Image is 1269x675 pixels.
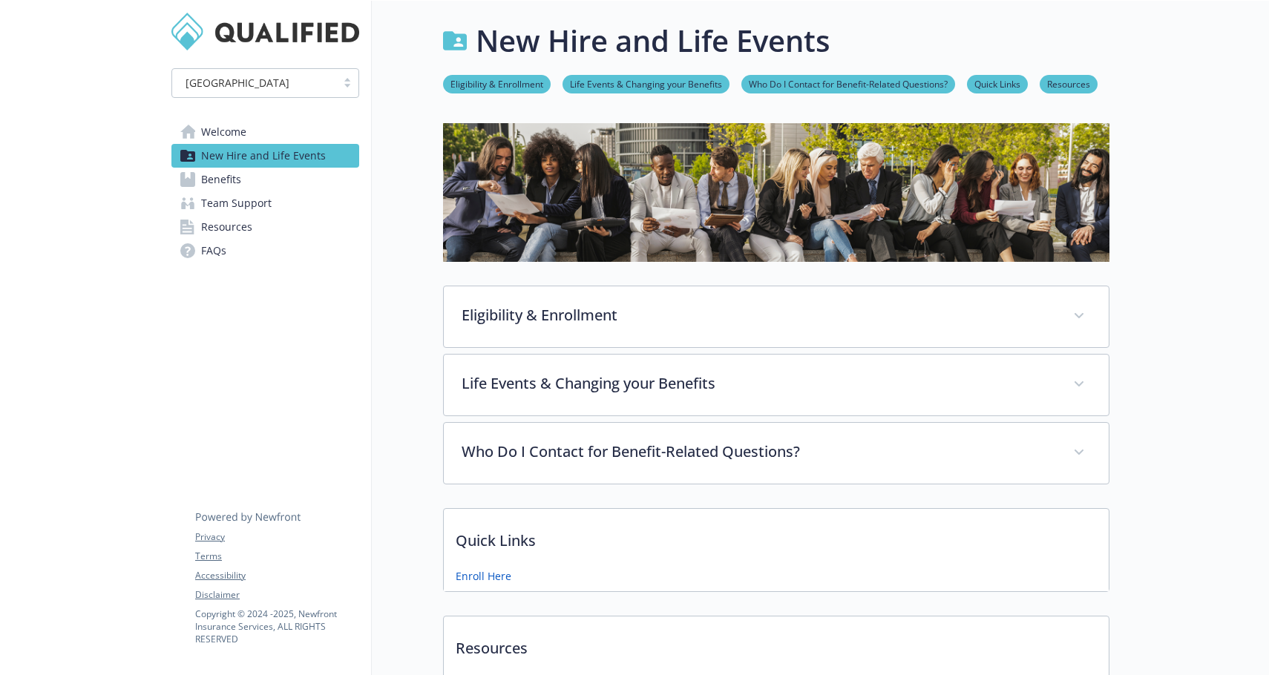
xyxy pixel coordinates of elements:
[201,239,226,263] span: FAQs
[444,355,1109,415] div: Life Events & Changing your Benefits
[741,76,955,90] a: Who Do I Contact for Benefit-Related Questions?
[171,191,359,215] a: Team Support
[201,168,241,191] span: Benefits
[186,75,289,90] span: [GEOGRAPHIC_DATA]
[443,123,1109,262] img: new hire page banner
[201,191,272,215] span: Team Support
[180,75,329,90] span: [GEOGRAPHIC_DATA]
[201,120,246,144] span: Welcome
[195,588,358,602] a: Disclaimer
[462,441,1055,463] p: Who Do I Contact for Benefit-Related Questions?
[444,616,1109,671] p: Resources
[195,607,358,645] p: Copyright © 2024 - 2025 , Newfront Insurance Services, ALL RIGHTS RESERVED
[171,120,359,144] a: Welcome
[444,423,1109,484] div: Who Do I Contact for Benefit-Related Questions?
[462,304,1055,326] p: Eligibility & Enrollment
[456,568,511,584] a: Enroll Here
[171,215,359,239] a: Resources
[201,144,326,168] span: New Hire and Life Events
[195,550,358,563] a: Terms
[563,76,729,90] a: Life Events & Changing your Benefits
[443,76,551,90] a: Eligibility & Enrollment
[195,530,358,544] a: Privacy
[967,76,1028,90] a: Quick Links
[171,168,359,191] a: Benefits
[171,239,359,263] a: FAQs
[195,569,358,582] a: Accessibility
[171,144,359,168] a: New Hire and Life Events
[462,372,1055,395] p: Life Events & Changing your Benefits
[201,215,252,239] span: Resources
[476,19,830,63] h1: New Hire and Life Events
[444,286,1109,347] div: Eligibility & Enrollment
[444,509,1109,564] p: Quick Links
[1040,76,1098,90] a: Resources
